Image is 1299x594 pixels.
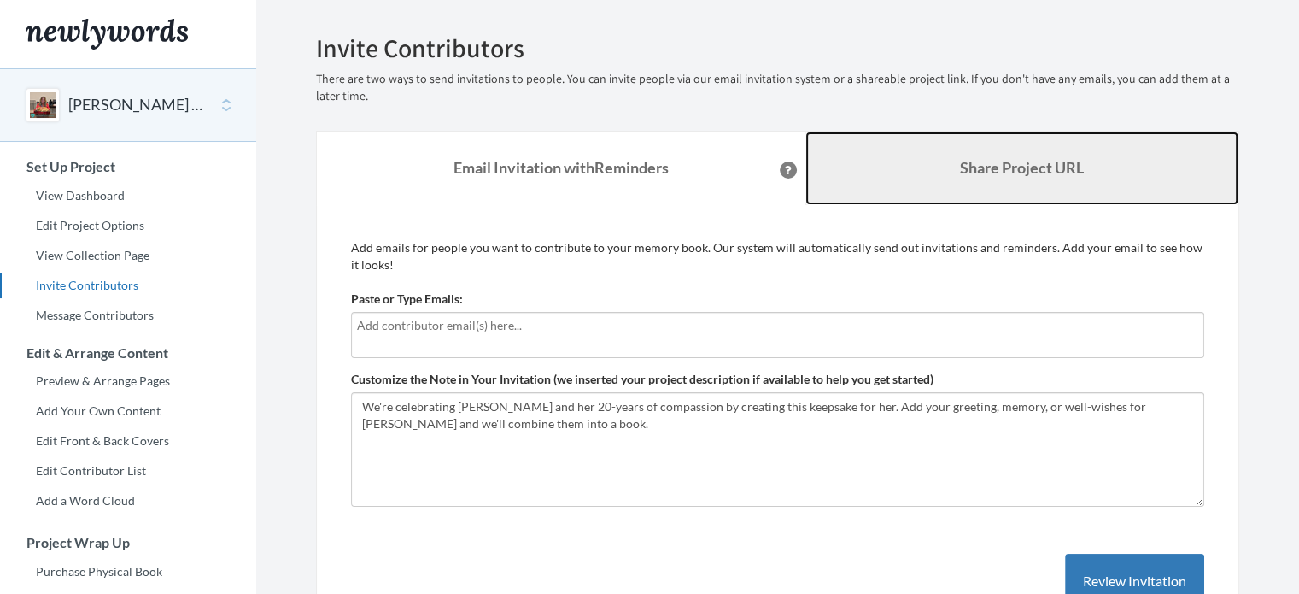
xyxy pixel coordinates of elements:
label: Customize the Note in Your Invitation (we inserted your project description if available to help ... [351,371,933,388]
strong: Email Invitation with Reminders [453,158,669,177]
button: [PERSON_NAME] 20-Year Anniversary [68,94,207,116]
h3: Edit & Arrange Content [1,345,256,361]
label: Paste or Type Emails: [351,291,463,308]
span: Support [34,12,96,27]
input: Add contributor email(s) here... [357,316,1198,335]
p: There are two ways to send invitations to people. You can invite people via our email invitation ... [316,71,1239,105]
textarea: We're celebrating [PERSON_NAME] and her 20-years of compassion by creating this keepsake for her.... [351,392,1204,507]
h3: Set Up Project [1,159,256,174]
p: Add emails for people you want to contribute to your memory book. Our system will automatically s... [351,239,1204,273]
h2: Invite Contributors [316,34,1239,62]
h3: Project Wrap Up [1,535,256,550]
img: Newlywords logo [26,19,188,50]
b: Share Project URL [960,158,1084,177]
